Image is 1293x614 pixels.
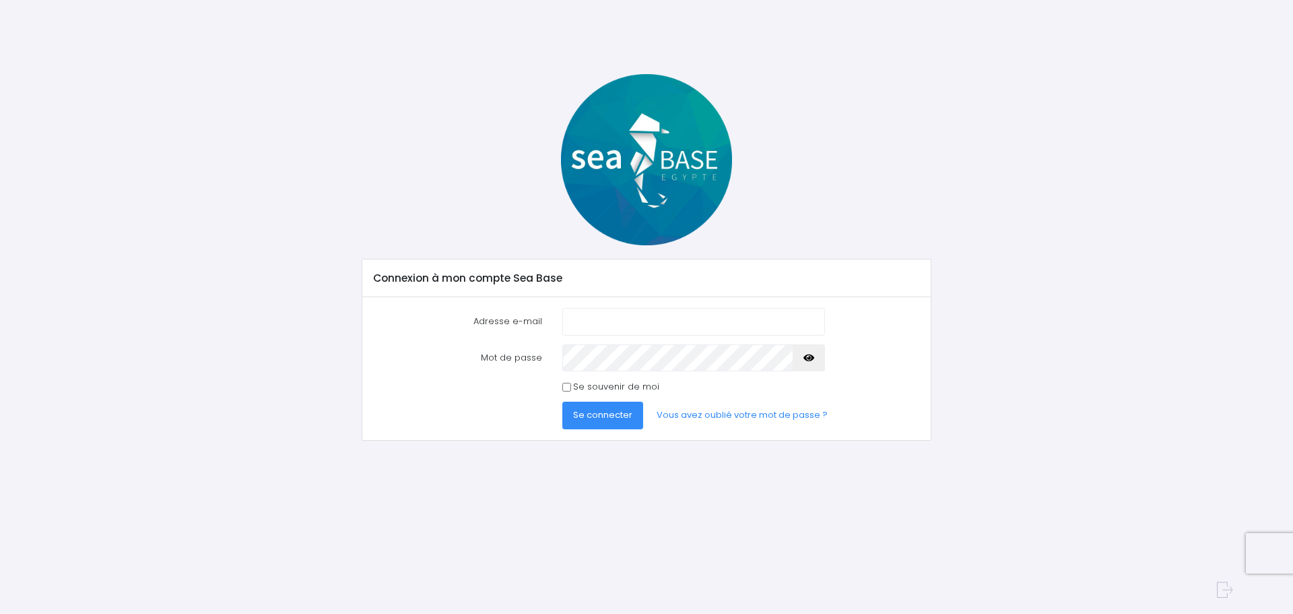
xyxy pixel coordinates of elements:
div: Connexion à mon compte Sea Base [362,259,930,297]
label: Adresse e-mail [364,308,552,335]
a: Vous avez oublié votre mot de passe ? [646,402,838,429]
button: Se connecter [562,402,643,429]
span: Se connecter [573,408,632,421]
label: Se souvenir de moi [573,380,659,394]
label: Mot de passe [364,344,552,371]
